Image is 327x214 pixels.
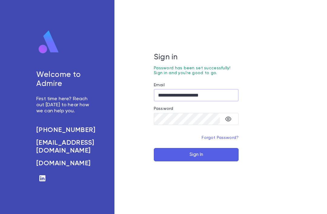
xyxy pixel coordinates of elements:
[36,96,90,114] p: First time here? Reach out [DATE] to hear how we can help you.
[154,106,173,111] label: Password
[154,53,239,62] h5: Sign in
[222,113,234,125] button: toggle password visibility
[154,66,239,75] p: Password has been set successfully! Sign in and you're good to go.
[154,83,165,87] label: Email
[36,71,90,89] h5: Welcome to Admire
[202,136,239,140] a: Forgot Password?
[36,30,61,54] img: logo
[36,160,90,167] a: [DOMAIN_NAME]
[36,139,90,155] a: [EMAIL_ADDRESS][DOMAIN_NAME]
[154,148,239,161] button: Sign In
[36,126,90,134] a: [PHONE_NUMBER]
